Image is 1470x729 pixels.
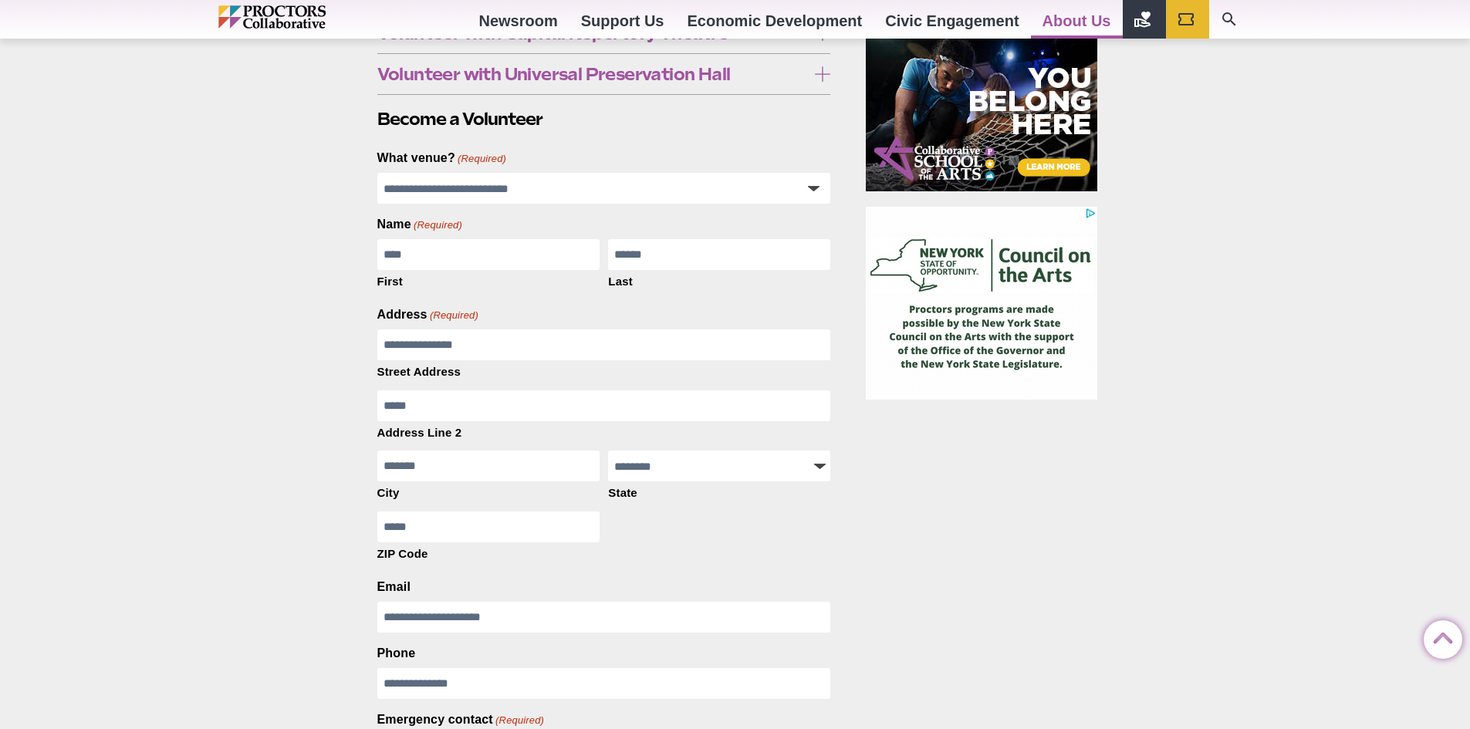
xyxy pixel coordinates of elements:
span: (Required) [428,309,478,322]
legend: Address [377,306,478,323]
img: Proctors logo [218,5,392,29]
span: (Required) [412,218,462,232]
a: Back to Top [1424,621,1455,652]
span: (Required) [456,152,506,166]
label: State [608,481,830,501]
label: ZIP Code [377,542,600,562]
legend: Name [377,216,462,233]
span: Volunteer with Capital Repertory Theatre [377,25,807,42]
label: What venue? [377,150,507,167]
label: City [377,481,600,501]
span: Volunteer with Universal Preservation Hall [377,66,807,83]
label: Address Line 2 [377,421,831,441]
label: Phone [377,645,416,662]
h2: Become a Volunteer [377,107,831,131]
label: Last [608,270,830,290]
label: Email [377,579,411,596]
iframe: Advertisement [866,207,1097,400]
label: First [377,270,600,290]
span: (Required) [494,714,544,727]
label: Street Address [377,360,831,380]
legend: Emergency contact [377,711,545,728]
